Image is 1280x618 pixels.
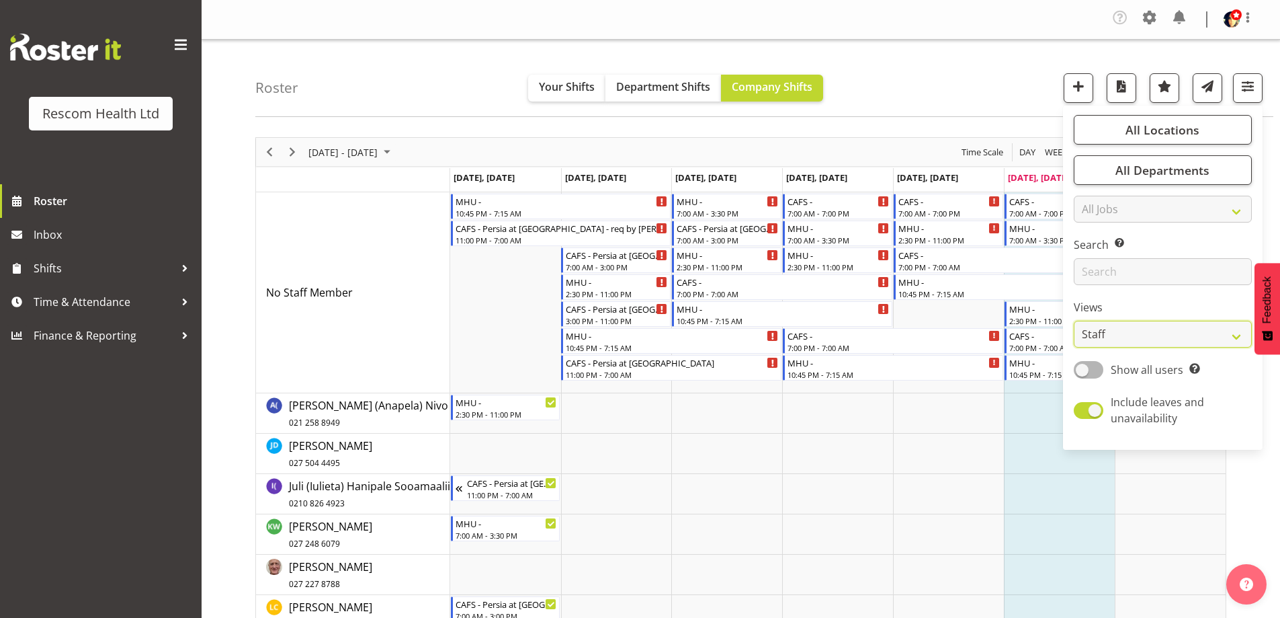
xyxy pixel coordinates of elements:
[451,516,560,541] div: Kaye Wishart"s event - MHU - Begin From Monday, August 25, 2025 at 7:00:00 AM GMT+12:00 Ends At M...
[1115,162,1209,178] span: All Departments
[1009,315,1111,326] div: 2:30 PM - 11:00 PM
[1005,194,1114,219] div: No Staff Member"s event - CAFS - Begin From Saturday, August 30, 2025 at 7:00:00 AM GMT+12:00 End...
[456,235,668,245] div: 11:00 PM - 7:00 AM
[34,258,175,278] span: Shifts
[456,409,557,420] div: 2:30 PM - 11:00 PM
[898,275,1111,288] div: MHU -
[1008,171,1069,184] span: [DATE], [DATE]
[1240,578,1253,591] img: help-xxl-2.png
[456,395,557,409] div: MHU -
[897,171,958,184] span: [DATE], [DATE]
[783,194,892,219] div: No Staff Member"s event - CAFS - Begin From Thursday, August 28, 2025 at 7:00:00 AM GMT+12:00 End...
[783,355,1003,381] div: No Staff Member"s event - MHU - Begin From Thursday, August 28, 2025 at 10:45:00 PM GMT+12:00 End...
[605,75,721,102] button: Department Shifts
[266,284,353,301] a: No Staff Member
[898,208,1000,219] div: 7:00 AM - 7:00 PM
[1009,194,1111,208] div: CAFS -
[787,356,1000,369] div: MHU -
[1111,395,1204,426] span: Include leaves and unavailability
[1254,263,1280,354] button: Feedback - Show survey
[1233,73,1263,103] button: Filter Shifts
[672,301,892,327] div: No Staff Member"s event - MHU - Begin From Wednesday, August 27, 2025 at 10:45:00 PM GMT+12:00 En...
[256,192,450,393] td: No Staff Member resource
[565,171,626,184] span: [DATE], [DATE]
[677,302,889,315] div: MHU -
[289,498,345,509] span: 0210 826 4923
[289,438,372,469] span: [PERSON_NAME]
[787,221,889,235] div: MHU -
[1005,328,1225,354] div: No Staff Member"s event - CAFS - Begin From Saturday, August 30, 2025 at 7:00:00 PM GMT+12:00 End...
[289,438,372,470] a: [PERSON_NAME]027 504 4495
[451,475,560,501] div: Juli (Iulieta) Hanipale Sooamaalii"s event - CAFS - Persia at Emerge House Begin From Sunday, Aug...
[783,221,892,246] div: No Staff Member"s event - MHU - Begin From Thursday, August 28, 2025 at 7:00:00 AM GMT+12:00 Ends...
[256,434,450,474] td: Judi Dunstan resource
[467,476,557,490] div: CAFS - Persia at [GEOGRAPHIC_DATA]
[34,191,195,211] span: Roster
[261,144,279,161] button: Previous
[281,138,304,166] div: Next
[783,328,1003,354] div: No Staff Member"s event - CAFS - Begin From Thursday, August 28, 2025 at 7:00:00 PM GMT+12:00 End...
[256,514,450,555] td: Kaye Wishart resource
[456,597,557,611] div: CAFS - Persia at [GEOGRAPHIC_DATA]
[894,221,1003,246] div: No Staff Member"s event - MHU - Begin From Friday, August 29, 2025 at 2:30:00 PM GMT+12:00 Ends A...
[255,80,298,95] h4: Roster
[258,138,281,166] div: Previous
[289,538,340,549] span: 027 248 6079
[289,519,372,550] span: [PERSON_NAME]
[898,288,1111,299] div: 10:45 PM - 7:15 AM
[1018,144,1037,161] span: Day
[677,275,889,288] div: CAFS -
[289,417,340,428] span: 021 258 8949
[289,518,372,551] a: [PERSON_NAME]027 248 6079
[1009,329,1222,342] div: CAFS -
[1074,299,1252,315] label: Views
[787,194,889,208] div: CAFS -
[672,247,781,273] div: No Staff Member"s event - MHU - Begin From Wednesday, August 27, 2025 at 2:30:00 PM GMT+12:00 End...
[787,248,889,262] div: MHU -
[677,221,778,235] div: CAFS - Persia at [GEOGRAPHIC_DATA]
[456,221,668,235] div: CAFS - Persia at [GEOGRAPHIC_DATA] - req by [PERSON_NAME]
[960,144,1005,161] span: Time Scale
[1005,301,1114,327] div: No Staff Member"s event - MHU - Begin From Saturday, August 30, 2025 at 2:30:00 PM GMT+12:00 Ends...
[10,34,121,61] img: Rosterit website logo
[42,104,159,124] div: Rescom Health Ltd
[786,171,847,184] span: [DATE], [DATE]
[307,144,379,161] span: [DATE] - [DATE]
[566,288,667,299] div: 2:30 PM - 11:00 PM
[451,221,671,246] div: No Staff Member"s event - CAFS - Persia at Emerge House - req by Bev Begin From Monday, August 25...
[787,369,1000,380] div: 10:45 PM - 7:15 AM
[1111,362,1183,377] span: Show all users
[677,315,889,326] div: 10:45 PM - 7:15 AM
[898,248,1111,262] div: CAFS -
[456,530,557,541] div: 7:00 AM - 3:30 PM
[456,516,557,530] div: MHU -
[566,248,667,262] div: CAFS - Persia at [GEOGRAPHIC_DATA]
[284,144,302,161] button: Next
[721,75,823,102] button: Company Shifts
[289,479,450,510] span: Juli (Iulieta) Hanipale Sooamaalii
[1224,11,1240,28] img: lisa-averill4ed0ba207759471a3c7c9c0bc18f64d8.png
[34,292,175,312] span: Time & Attendance
[1074,258,1252,285] input: Search
[787,262,889,272] div: 2:30 PM - 11:00 PM
[898,221,1000,235] div: MHU -
[1074,115,1252,145] button: All Locations
[561,355,781,381] div: No Staff Member"s event - CAFS - Persia at Emerge House Begin From Tuesday, August 26, 2025 at 11...
[672,221,781,246] div: No Staff Member"s event - CAFS - Persia at Emerge House Begin From Wednesday, August 27, 2025 at ...
[1074,155,1252,185] button: All Departments
[1150,73,1179,103] button: Highlight an important date within the roster.
[677,288,889,299] div: 7:00 PM - 7:00 AM
[456,208,668,219] div: 10:45 PM - 7:15 AM
[787,208,889,219] div: 7:00 AM - 7:00 PM
[289,559,372,591] a: [PERSON_NAME]027 227 8788
[1193,73,1222,103] button: Send a list of all shifts for the selected filtered period to all rostered employees.
[898,194,1000,208] div: CAFS -
[451,395,560,420] div: Ana (Anapela) Nivo"s event - MHU - Begin From Monday, August 25, 2025 at 2:30:00 PM GMT+12:00 End...
[561,247,671,273] div: No Staff Member"s event - CAFS - Persia at Emerge House Begin From Tuesday, August 26, 2025 at 7:...
[894,274,1114,300] div: No Staff Member"s event - MHU - Begin From Friday, August 29, 2025 at 10:45:00 PM GMT+12:00 Ends ...
[266,285,353,300] span: No Staff Member
[732,79,812,94] span: Company Shifts
[1009,208,1111,219] div: 7:00 AM - 7:00 PM
[787,235,889,245] div: 7:00 AM - 3:30 PM
[787,342,1000,353] div: 7:00 PM - 7:00 AM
